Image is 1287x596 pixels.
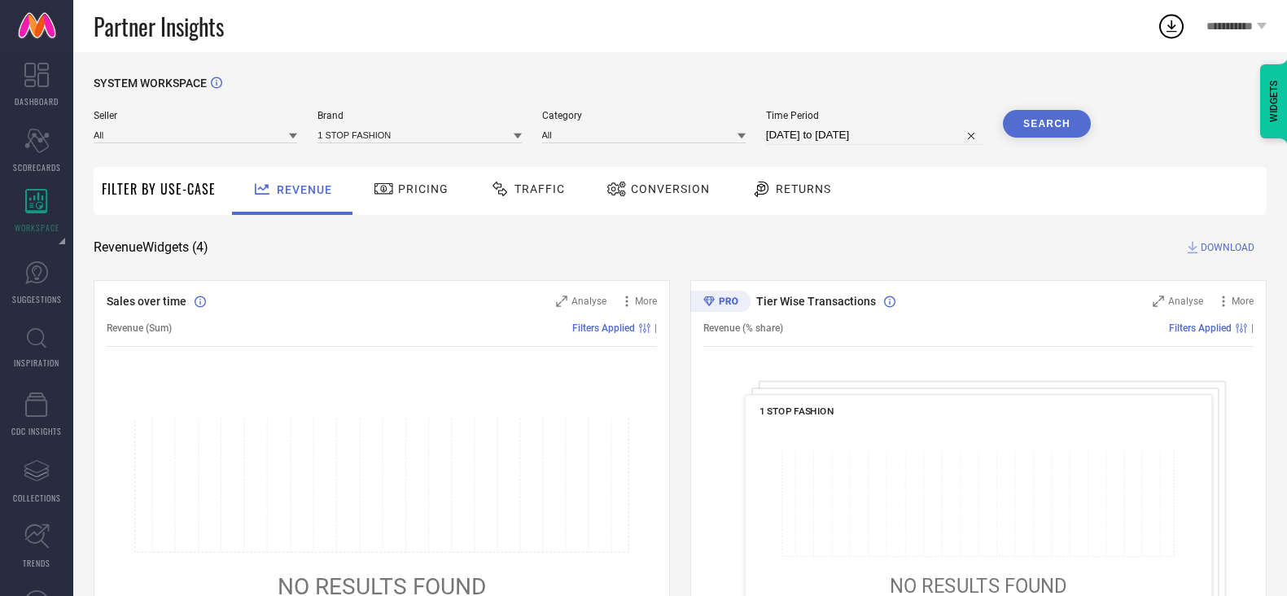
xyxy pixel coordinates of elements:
span: Revenue (% share) [703,322,783,334]
span: More [1232,296,1254,307]
span: Partner Insights [94,10,224,43]
span: Tier Wise Transactions [756,295,876,308]
span: SUGGESTIONS [12,293,62,305]
svg: Zoom [556,296,567,307]
span: Sales over time [107,295,186,308]
button: Search [1003,110,1091,138]
span: Returns [776,182,831,195]
svg: Zoom [1153,296,1164,307]
span: INSPIRATION [14,357,59,369]
div: Premium [690,291,751,315]
span: Brand [317,110,521,121]
span: DOWNLOAD [1201,239,1254,256]
span: Filters Applied [572,322,635,334]
span: | [1251,322,1254,334]
span: Filters Applied [1169,322,1232,334]
span: Traffic [514,182,565,195]
span: Revenue Widgets ( 4 ) [94,239,208,256]
span: Conversion [631,182,710,195]
span: Pricing [398,182,449,195]
span: WORKSPACE [15,221,59,234]
span: Analyse [571,296,606,307]
input: Select time period [766,125,983,145]
span: Analyse [1168,296,1203,307]
span: COLLECTIONS [13,492,61,504]
span: CDC INSIGHTS [11,425,62,437]
span: 1 STOP FASHION [760,405,834,417]
span: Revenue [277,183,332,196]
span: Category [542,110,746,121]
div: Open download list [1157,11,1186,41]
span: Filter By Use-Case [102,179,216,199]
span: TRENDS [23,557,50,569]
span: Seller [94,110,297,121]
span: Revenue (Sum) [107,322,172,334]
span: | [654,322,657,334]
span: More [635,296,657,307]
span: Time Period [766,110,983,121]
span: SCORECARDS [13,161,61,173]
span: DASHBOARD [15,95,59,107]
span: SYSTEM WORKSPACE [94,77,207,90]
